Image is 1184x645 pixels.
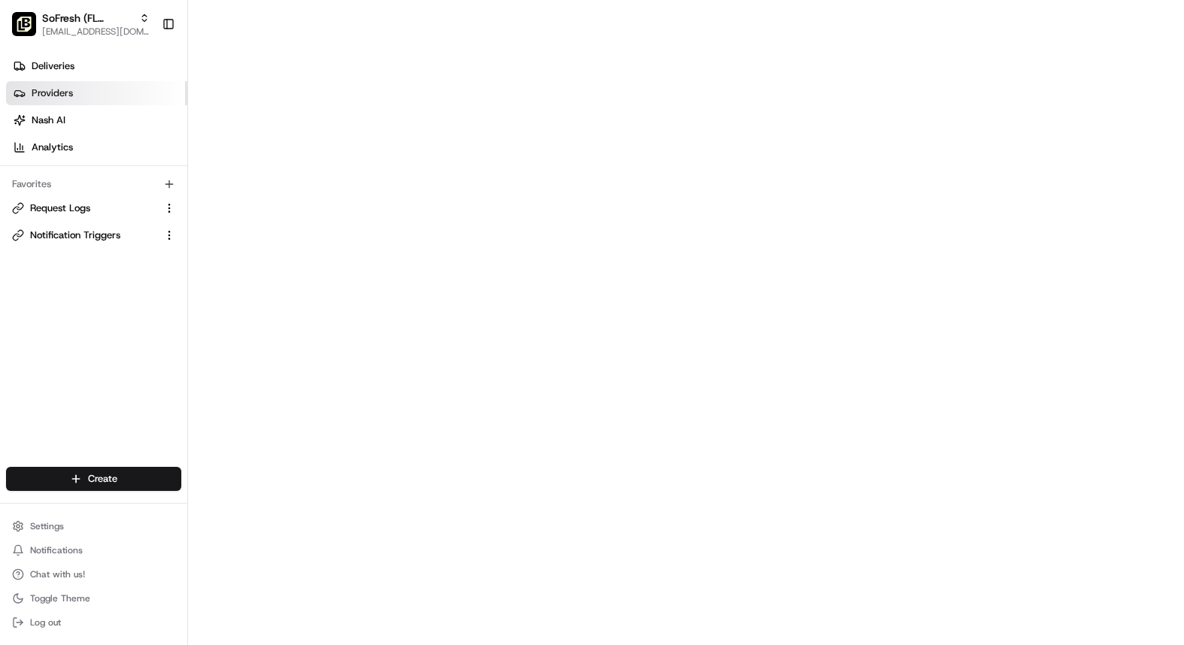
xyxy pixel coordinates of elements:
button: SoFresh (FL Champions Gate)SoFresh (FL Champions Gate)[EMAIL_ADDRESS][DOMAIN_NAME] [6,6,156,42]
button: See all [233,192,274,210]
span: [PERSON_NAME] [47,233,122,245]
a: 💻API Documentation [121,330,247,357]
img: 1736555255976-a54dd68f-1ca7-489b-9aae-adbdc363a1c4 [15,144,42,171]
a: Notification Triggers [12,229,157,242]
button: Start new chat [256,148,274,166]
span: Request Logs [30,201,90,215]
span: Nash AI [32,114,65,127]
button: Request Logs [6,196,181,220]
span: [DATE] [133,274,164,286]
img: 1736555255976-a54dd68f-1ca7-489b-9aae-adbdc363a1c4 [30,274,42,286]
a: Deliveries [6,54,187,78]
a: Analytics [6,135,187,159]
button: Notifications [6,540,181,561]
a: Providers [6,81,187,105]
img: SoFresh (FL Champions Gate) [12,12,36,36]
input: Clear [39,97,248,113]
span: • [125,274,130,286]
span: Notifications [30,544,83,556]
button: Chat with us! [6,564,181,585]
span: Toggle Theme [30,592,90,604]
a: Request Logs [12,201,157,215]
div: Favorites [6,172,181,196]
span: Create [88,472,117,486]
span: Deliveries [32,59,74,73]
img: Nash [15,15,45,45]
div: Past conversations [15,195,101,207]
span: Providers [32,86,73,100]
div: Start new chat [68,144,247,159]
button: Toggle Theme [6,588,181,609]
img: 9188753566659_6852d8bf1fb38e338040_72.png [32,144,59,171]
span: Knowledge Base [30,336,115,351]
img: Masood Aslam [15,259,39,283]
span: • [125,233,130,245]
p: Welcome 👋 [15,60,274,84]
span: Chat with us! [30,568,85,580]
span: Notification Triggers [30,229,120,242]
button: [EMAIL_ADDRESS][DOMAIN_NAME] [42,26,150,38]
div: 📗 [15,338,27,350]
span: Analytics [32,141,73,154]
button: SoFresh (FL Champions Gate) [42,11,133,26]
a: Powered byPylon [106,372,182,384]
button: Log out [6,612,181,633]
a: 📗Knowledge Base [9,330,121,357]
button: Create [6,467,181,491]
span: Settings [30,520,64,532]
button: Settings [6,516,181,537]
img: 1736555255976-a54dd68f-1ca7-489b-9aae-adbdc363a1c4 [30,234,42,246]
div: 💻 [127,338,139,350]
span: Log out [30,616,61,628]
span: API Documentation [142,336,241,351]
button: Notification Triggers [6,223,181,247]
img: Brittany Newman [15,219,39,243]
div: We're available if you need us! [68,159,207,171]
span: [PERSON_NAME] [47,274,122,286]
a: Nash AI [6,108,187,132]
span: [DATE] [133,233,164,245]
span: Pylon [150,373,182,384]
